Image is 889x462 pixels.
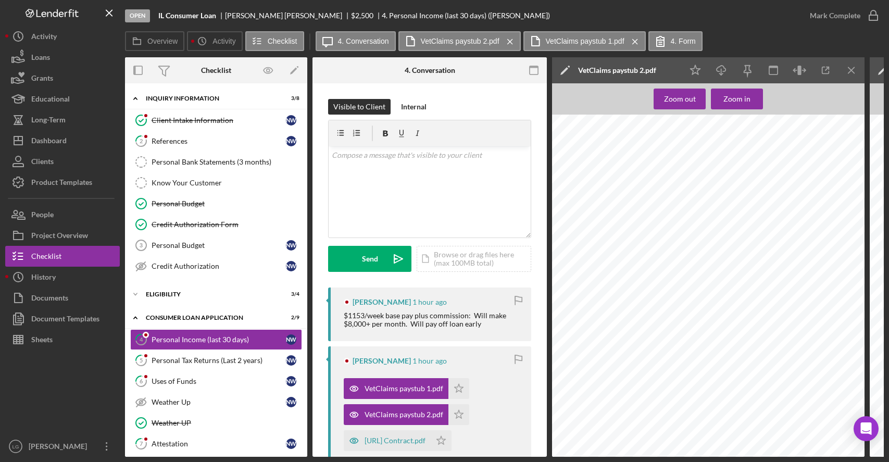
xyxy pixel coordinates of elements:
span: BASE.[DATE].#2 [591,207,625,212]
button: Checklist [245,31,304,51]
a: Educational [5,89,120,109]
label: Overview [147,37,178,45]
button: Documents [5,288,120,308]
span: Total [839,226,847,230]
span: [PHONE_NUMBER] [600,184,642,189]
a: Product Templates [5,172,120,193]
div: Educational [31,89,70,112]
button: VetClaims paystub 2.pdf [344,404,469,425]
span: [PERSON_NAME] [695,174,732,179]
button: Long-Term [5,109,120,130]
div: Consumer Loan Application [146,315,273,321]
a: Client Intake InformationNW [130,110,302,131]
div: N W [286,261,296,271]
div: Documents [31,288,68,311]
button: Visible to Client [328,99,391,115]
div: Activity [31,26,57,49]
div: History [31,267,56,290]
div: Checklist [31,246,61,269]
div: Visible to Client [333,99,385,115]
span: Paid to [700,163,718,168]
div: Zoom out [664,89,696,109]
a: People [5,204,120,225]
button: 4. Conversation [316,31,396,51]
button: Internal [396,99,432,115]
button: LG[PERSON_NAME] [5,436,120,457]
button: Overview [125,31,184,51]
button: VetClaims paystub 1.pdf [344,378,469,399]
a: Credit Authorization Form [130,214,302,235]
div: N W [286,136,296,146]
button: Activity [5,26,120,47]
div: [PERSON_NAME] [353,357,411,365]
div: Personal Budget [152,241,286,249]
span: Date: [783,174,794,179]
span: $2,500 [351,11,373,20]
span: Payment Details [572,218,598,222]
b: IL Consumer Loan [158,11,216,20]
time: 2025-09-22 20:21 [412,298,447,306]
span: [STREET_ADDRESS] [691,186,736,191]
a: Personal Bank Statements (3 months) [130,152,302,172]
div: Personal Tax Returns (Last 2 years) [152,356,286,365]
div: Personal Budget [152,199,302,208]
div: N W [286,376,296,386]
button: Checklist [5,246,120,267]
div: Open Intercom Messenger [854,416,879,441]
button: Document Templates [5,308,120,329]
button: Dashboard [5,130,120,151]
button: Loans [5,47,120,68]
button: Clients [5,151,120,172]
span: Amount [574,232,586,236]
button: Sheets [5,329,120,350]
tspan: 5 [140,357,143,364]
tspan: 6 [140,378,143,384]
span: [URL] [603,168,615,172]
span: $1,385.00 [832,239,847,242]
div: $1153/week base pay plus commission: Will make $8,000+ per month. Will pay off loan early [344,311,521,328]
span: Payment [792,163,814,168]
a: 6Uses of FundsNW [130,371,302,392]
a: Weather UpNW [130,392,302,413]
span: 4208 Brean Down [597,173,634,178]
button: Activity [187,31,242,51]
div: VetClaims paystub 2.pdf [578,66,656,74]
div: Know Your Customer [152,179,302,187]
button: Mark Complete [799,5,884,26]
div: Grants [31,68,53,91]
span: [GEOGRAPHIC_DATA] [593,179,641,184]
label: VetClaims paystub 1.pdf [546,37,624,45]
button: Send [328,246,411,272]
tspan: 2 [140,138,143,144]
div: Client Intake Information [152,116,286,124]
div: Personal Income (last 30 days) [152,335,286,344]
div: 3 / 8 [281,95,299,102]
span: Memo: [572,202,587,206]
button: Zoom in [711,89,763,109]
div: [PERSON_NAME] [26,436,94,459]
div: 2 / 9 [281,315,299,321]
div: Internal [401,99,427,115]
label: 4. Form [671,37,696,45]
span: Description [574,226,593,230]
div: Zoom in [723,89,750,109]
tspan: 4 [140,336,143,343]
div: N W [286,355,296,366]
button: VetClaims paystub 1.pdf [523,31,646,51]
button: Project Overview [5,225,120,246]
span: XXX-XX-3933 [695,180,723,185]
a: History [5,267,120,288]
span: Invoice: [572,207,590,212]
div: Mark Complete [810,5,860,26]
button: Grants [5,68,120,89]
div: Dashboard [31,130,67,154]
div: Loans [31,47,50,70]
button: 4. Form [648,31,703,51]
a: Credit AuthorizationNW [130,256,302,277]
